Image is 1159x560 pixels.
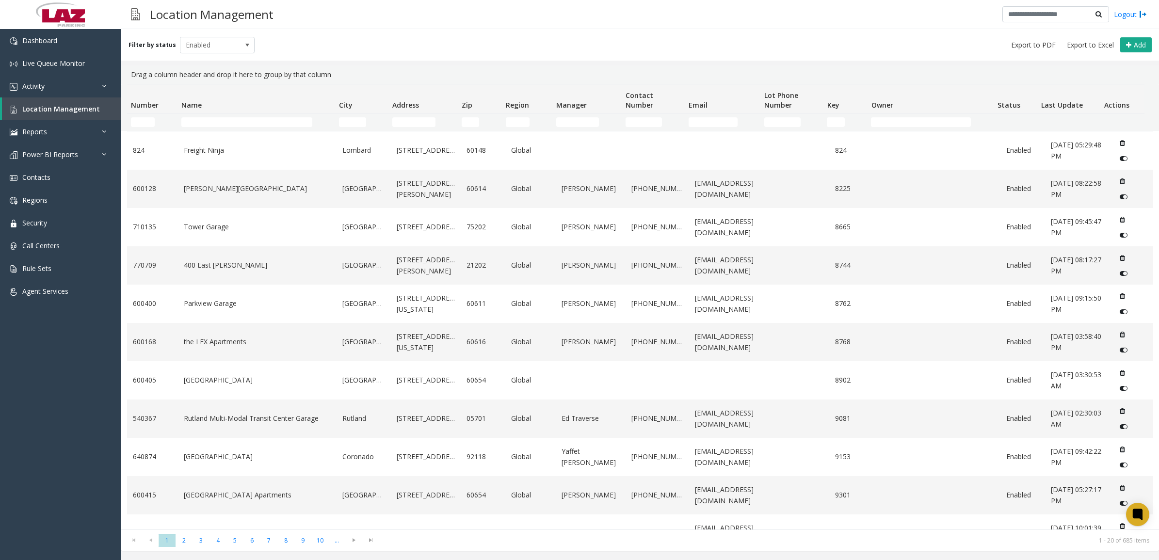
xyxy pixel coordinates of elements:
a: Ed Traverse [562,413,620,424]
a: [PHONE_NUMBER] [631,490,683,500]
span: Key [827,100,839,110]
span: Zip [462,100,472,110]
img: 'icon' [10,197,17,205]
span: Export to PDF [1011,40,1056,50]
div: Data table [121,84,1159,529]
a: Coronado [342,451,385,462]
button: Export to PDF [1007,38,1060,52]
a: 770709 [133,260,172,271]
a: Global [511,222,550,232]
span: Number [131,100,159,110]
a: 60148 [467,145,499,156]
th: Actions [1100,84,1144,113]
td: Contact Number Filter [622,113,685,131]
span: Page 7 [260,534,277,547]
a: Global [511,260,550,271]
td: Manager Filter [552,113,622,131]
a: Enabled [1006,375,1039,385]
a: [STREET_ADDRESS][PERSON_NAME] [397,178,455,200]
a: 600168 [133,336,172,347]
button: Disable [1114,457,1132,473]
span: Live Queue Monitor [22,59,85,68]
a: 600128 [133,183,172,194]
button: Delete [1114,365,1130,381]
span: Go to the last page [364,536,377,544]
span: Region [506,100,529,110]
span: Address [392,100,419,110]
span: Add [1134,40,1146,49]
a: [PHONE_NUMBER] [631,183,683,194]
a: 710135 [133,222,172,232]
span: Page 2 [176,534,193,547]
td: City Filter [335,113,388,131]
span: Security [22,218,47,227]
span: [DATE] 08:17:27 PM [1051,255,1101,275]
a: [STREET_ADDRESS] [397,528,455,539]
a: [EMAIL_ADDRESS][DOMAIN_NAME] [695,331,759,353]
a: Enabled [1006,260,1039,271]
button: Disable [1114,419,1132,434]
a: [PERSON_NAME] [562,298,620,309]
span: Go to the next page [347,536,360,544]
input: Email Filter [689,117,738,127]
a: [PERSON_NAME] [562,528,620,539]
button: Disable [1114,189,1132,205]
a: 8902 [835,375,868,385]
a: 60614 [467,183,499,194]
span: Go to the next page [345,534,362,547]
input: Manager Filter [556,117,599,127]
span: Email [689,100,708,110]
a: Freight Ninja [184,145,331,156]
a: [EMAIL_ADDRESS][DOMAIN_NAME] [695,255,759,276]
span: [DATE] 03:58:40 PM [1051,332,1101,352]
span: [DATE] 09:45:47 PM [1051,217,1101,237]
span: Location Management [22,104,100,113]
img: 'icon' [10,37,17,45]
span: [DATE] 09:42:22 PM [1051,447,1101,466]
a: [DATE] 08:17:27 PM [1051,255,1103,276]
h3: Location Management [145,2,278,26]
img: 'icon' [10,83,17,91]
a: Global [511,490,550,500]
a: Rutland [342,413,385,424]
a: [GEOGRAPHIC_DATA] Apartments [184,490,331,500]
img: 'icon' [10,151,17,159]
a: Global [511,298,550,309]
a: [PHONE_NUMBER] [631,528,683,539]
span: Owner [871,100,893,110]
img: 'icon' [10,220,17,227]
span: City [339,100,353,110]
button: Disable [1114,266,1132,281]
a: 8744 [835,260,868,271]
span: Page 3 [193,534,209,547]
a: [PERSON_NAME][GEOGRAPHIC_DATA] [184,183,331,194]
a: 10042 [835,528,868,539]
a: [PERSON_NAME] [562,222,620,232]
a: [PERSON_NAME] [562,183,620,194]
a: [PERSON_NAME] [562,490,620,500]
span: [DATE] 05:29:48 PM [1051,140,1101,160]
a: [EMAIL_ADDRESS][DOMAIN_NAME] [695,523,759,544]
a: Enabled [1006,413,1039,424]
a: 60654 [467,490,499,500]
span: Enabled [180,37,240,53]
span: Page 5 [226,534,243,547]
a: Enabled [1006,336,1039,347]
button: Export to Excel [1063,38,1118,52]
span: Dashboard [22,36,57,45]
td: Address Filter [388,113,458,131]
span: Regions [22,195,48,205]
a: 540367 [133,413,172,424]
a: [STREET_ADDRESS][US_STATE] [397,331,455,353]
span: Page 6 [243,534,260,547]
span: [DATE] 05:27:17 PM [1051,485,1101,505]
button: Disable [1114,304,1132,320]
span: Contact Number [626,91,653,110]
a: Location Management [2,97,121,120]
td: Last Update Filter [1037,113,1100,131]
a: Edgewater Garage [184,528,331,539]
input: Lot Phone Number Filter [764,117,801,127]
a: 600415 [133,490,172,500]
a: Enabled [1006,451,1039,462]
img: 'icon' [10,106,17,113]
